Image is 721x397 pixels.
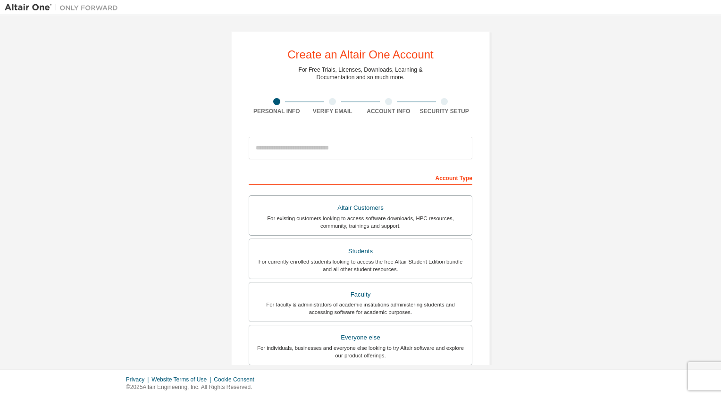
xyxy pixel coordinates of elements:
div: For faculty & administrators of academic institutions administering students and accessing softwa... [255,301,466,316]
div: Privacy [126,376,151,383]
div: Altair Customers [255,201,466,215]
div: Account Info [360,108,417,115]
img: Altair One [5,3,123,12]
div: For Free Trials, Licenses, Downloads, Learning & Documentation and so much more. [299,66,423,81]
div: Cookie Consent [214,376,260,383]
div: For individuals, businesses and everyone else looking to try Altair software and explore our prod... [255,344,466,359]
div: Everyone else [255,331,466,344]
p: © 2025 Altair Engineering, Inc. All Rights Reserved. [126,383,260,391]
div: Account Type [249,170,472,185]
div: For existing customers looking to access software downloads, HPC resources, community, trainings ... [255,215,466,230]
div: Website Terms of Use [151,376,214,383]
div: Personal Info [249,108,305,115]
div: Faculty [255,288,466,301]
div: Students [255,245,466,258]
div: For currently enrolled students looking to access the free Altair Student Edition bundle and all ... [255,258,466,273]
div: Verify Email [305,108,361,115]
div: Security Setup [417,108,473,115]
div: Create an Altair One Account [287,49,434,60]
